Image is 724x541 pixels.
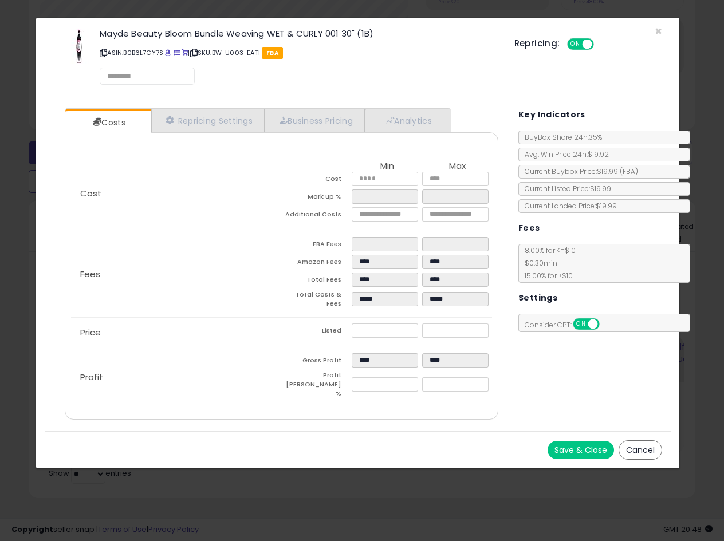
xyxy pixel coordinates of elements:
p: Price [71,328,281,337]
button: Cancel [619,440,662,460]
span: Current Buybox Price: [519,167,638,176]
span: ( FBA ) [620,167,638,176]
h5: Repricing: [514,39,560,48]
a: Business Pricing [265,109,365,132]
p: Fees [71,270,281,279]
h5: Settings [518,291,557,305]
span: Consider CPT: [519,320,615,330]
td: Total Fees [282,273,352,290]
span: ON [568,40,583,49]
img: 318vqWcEWaL._SL60_.jpg [62,29,96,64]
td: Additional Costs [282,207,352,225]
h5: Key Indicators [518,108,585,122]
a: BuyBox page [165,48,171,57]
p: Cost [71,189,281,198]
span: BuyBox Share 24h: 35% [519,132,602,142]
span: Current Landed Price: $19.99 [519,201,617,211]
th: Max [422,161,492,172]
h3: Mayde Beauty Bloom Bundle Weaving WET & CURLY 001 30" (1B) [100,29,497,38]
span: 8.00 % for <= $10 [519,246,576,281]
th: Min [352,161,422,172]
a: Analytics [365,109,450,132]
span: $0.30 min [519,258,557,268]
span: OFF [597,319,616,329]
a: All offer listings [174,48,180,57]
td: Gross Profit [282,353,352,371]
td: Amazon Fees [282,255,352,273]
td: Mark up % [282,189,352,207]
span: OFF [592,40,610,49]
button: Save & Close [548,441,614,459]
span: 15.00 % for > $10 [519,271,573,281]
a: Costs [65,111,150,134]
p: ASIN: B0B6L7CY7S | SKU: BW-U003-EATI [100,44,497,62]
span: ON [574,319,588,329]
td: Total Costs & Fees [282,290,352,311]
td: Profit [PERSON_NAME] % [282,371,352,401]
p: Profit [71,373,281,382]
td: FBA Fees [282,237,352,255]
span: $19.99 [597,167,638,176]
span: FBA [262,47,283,59]
span: × [655,23,662,40]
td: Cost [282,172,352,189]
span: Avg. Win Price 24h: $19.92 [519,149,609,159]
a: Repricing Settings [151,109,265,132]
h5: Fees [518,221,540,235]
td: Listed [282,323,352,341]
a: Your listing only [182,48,188,57]
span: Current Listed Price: $19.99 [519,184,611,194]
